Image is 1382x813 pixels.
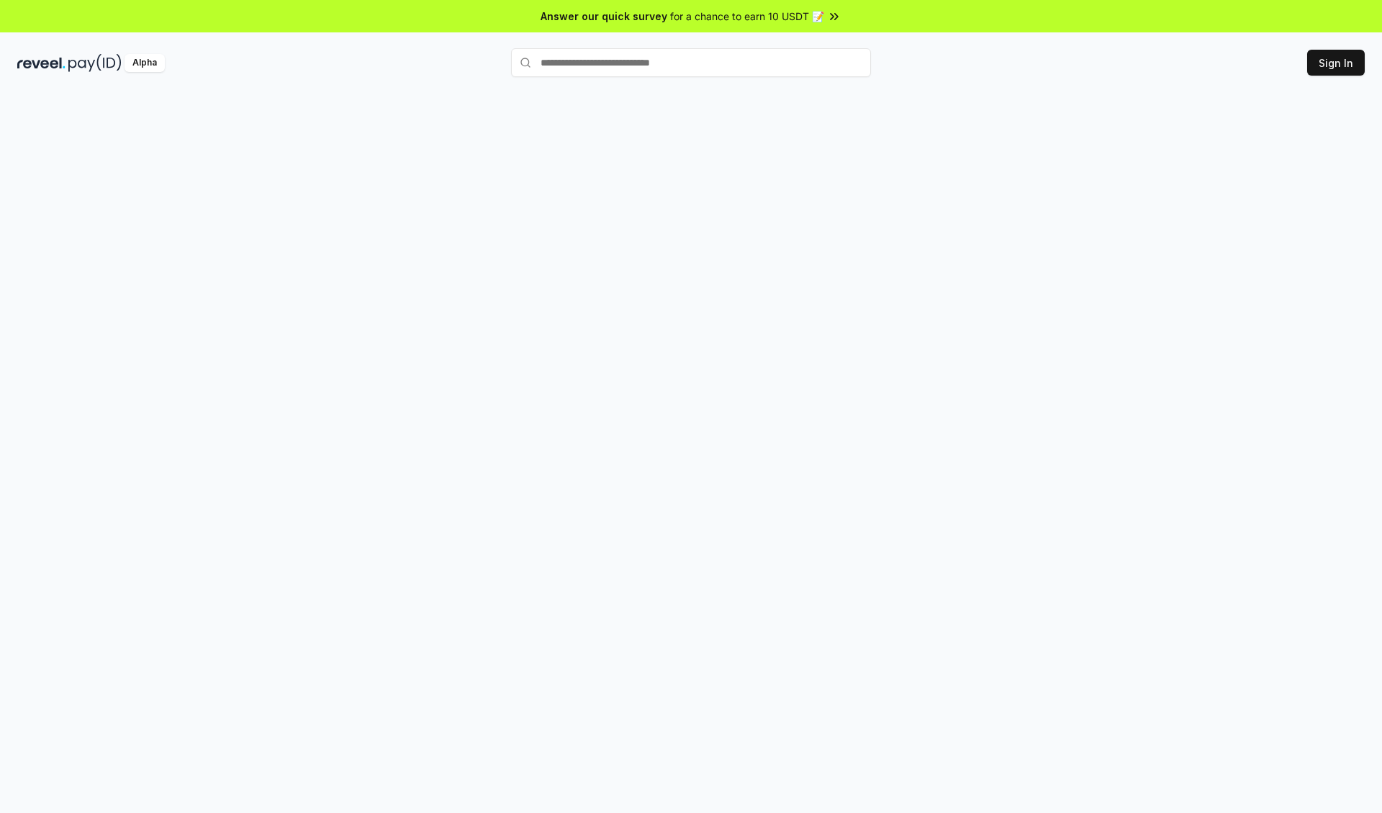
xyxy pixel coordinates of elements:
div: Alpha [125,54,165,72]
span: for a chance to earn 10 USDT 📝 [670,9,824,24]
span: Answer our quick survey [541,9,667,24]
img: pay_id [68,54,122,72]
img: reveel_dark [17,54,66,72]
button: Sign In [1307,50,1365,76]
